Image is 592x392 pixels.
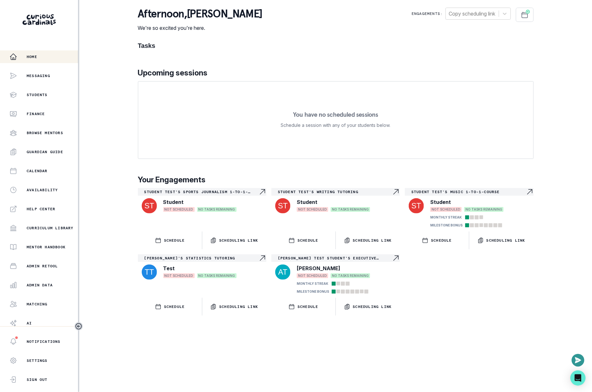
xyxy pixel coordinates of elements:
[526,188,534,196] svg: Navigate to engagement page
[197,207,237,212] span: NO TASKS REMAINING
[275,265,290,280] img: svg
[27,358,48,363] p: Settings
[27,225,74,231] p: Curriculum Library
[163,198,184,206] p: Student
[405,188,533,229] a: Student Test's Music 1-to-1-courseNavigate to engagement pageStudentNOT SCHEDULEDNO TASKS REMAINI...
[27,302,48,307] p: Matching
[431,238,452,243] p: SCHEDULE
[336,232,400,249] button: Scheduling Link
[27,130,63,135] p: Browse Mentors
[353,238,392,243] p: Scheduling Link
[293,111,378,118] p: You have no scheduled sessions
[197,273,237,278] span: NO TASKS REMAINING
[144,256,259,261] p: [PERSON_NAME]'s Statistics tutoring
[271,298,335,316] button: SCHEDULE
[27,168,48,173] p: Calendar
[464,207,504,212] span: NO TASKS REMAINING
[142,265,157,280] img: svg
[486,238,525,243] p: Scheduling Link
[278,189,392,194] p: Student Test's Writing tutoring
[271,188,400,215] a: Student Test's Writing tutoringNavigate to engagement pageStudentNOT SCHEDULEDNO TASKS REMAINING
[297,238,318,243] p: SCHEDULE
[202,232,266,249] button: Scheduling Link
[572,354,584,367] button: Open or close messaging widget
[405,232,469,249] button: SCHEDULE
[353,304,392,309] p: Scheduling Link
[297,265,340,272] p: [PERSON_NAME]
[259,188,266,196] svg: Navigate to engagement page
[138,67,534,79] p: Upcoming sessions
[297,198,317,206] p: Student
[138,232,202,249] button: SCHEDULE
[430,207,462,212] span: NOT SCHEDULED
[27,283,53,288] p: Admin Data
[164,304,185,309] p: SCHEDULE
[430,223,463,228] p: MILESTONE BONUS
[297,304,318,309] p: SCHEDULE
[142,198,157,213] img: svg
[138,42,534,49] h1: Tasks
[138,8,263,20] p: afternoon , [PERSON_NAME]
[202,298,266,316] button: Scheduling Link
[219,238,258,243] p: Scheduling Link
[164,238,185,243] p: SCHEDULE
[75,322,83,330] button: Toggle sidebar
[27,149,63,154] p: Guardian Guide
[27,73,50,78] p: Messaging
[27,339,61,344] p: Notifications
[27,111,45,116] p: Finance
[138,24,263,32] p: We're so excited you're here.
[138,298,202,316] button: SCHEDULE
[430,198,451,206] p: Student
[271,254,400,295] a: [PERSON_NAME] test student's Executive Function tutoringNavigate to engagement page[PERSON_NAME]N...
[138,254,266,281] a: [PERSON_NAME]'s Statistics tutoringNavigate to engagement pageTestNOT SCHEDULEDNO TASKS REMAINING
[297,207,328,212] span: NOT SCHEDULED
[138,174,534,186] p: Your Engagements
[23,14,56,25] img: Curious Cardinals Logo
[430,215,462,220] p: MONTHLY STREAK
[469,232,533,249] button: Scheduling Link
[219,304,258,309] p: Scheduling Link
[570,370,586,386] div: Open Intercom Messenger
[163,207,195,212] span: NOT SCHEDULED
[409,198,424,213] img: svg
[27,264,58,269] p: Admin Retool
[27,245,66,250] p: Mentor Handbook
[336,298,400,316] button: Scheduling Link
[138,188,266,215] a: Student Test's Sports Journalism 1-to-1-courseNavigate to engagement pageStudentNOT SCHEDULEDNO T...
[27,377,48,382] p: Sign Out
[392,254,400,262] svg: Navigate to engagement page
[297,289,329,294] p: MILESTONE BONUS
[275,198,290,213] img: svg
[163,273,195,278] span: NOT SCHEDULED
[278,256,392,261] p: [PERSON_NAME] test student's Executive Function tutoring
[297,273,328,278] span: NOT SCHEDULED
[331,273,370,278] span: NO TASKS REMAINING
[412,11,443,16] p: Engagements:
[27,321,32,326] p: AI
[271,232,335,249] button: SCHEDULE
[281,121,391,129] p: Schedule a session with any of your students below.
[27,206,55,212] p: Help Center
[297,281,328,286] p: MONTHLY STREAK
[259,254,266,262] svg: Navigate to engagement page
[411,189,526,194] p: Student Test's Music 1-to-1-course
[449,10,496,17] div: Copy scheduling link
[163,265,175,272] p: Test
[144,189,259,194] p: Student Test's Sports Journalism 1-to-1-course
[331,207,370,212] span: NO TASKS REMAINING
[27,54,37,59] p: Home
[27,187,58,193] p: Availability
[516,8,534,22] button: Schedule Sessions
[27,92,48,97] p: Students
[392,188,400,196] svg: Navigate to engagement page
